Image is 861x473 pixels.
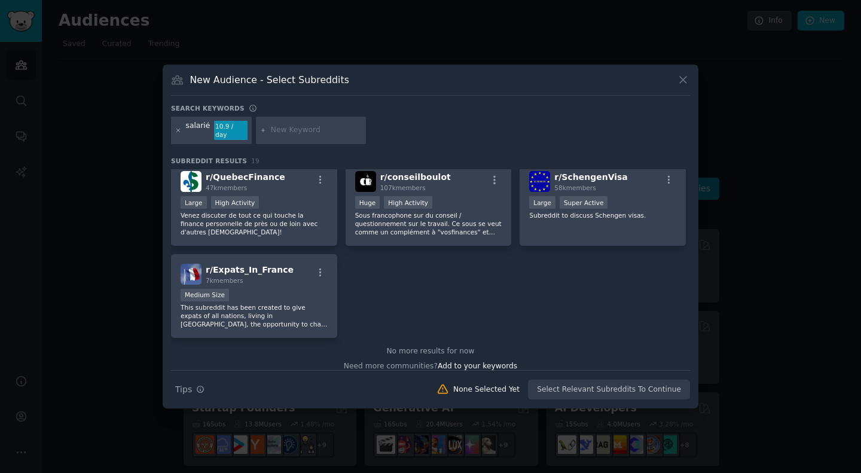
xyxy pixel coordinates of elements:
[206,265,294,274] span: r/ Expats_In_France
[529,171,550,192] img: SchengenVisa
[384,196,432,209] div: High Activity
[529,211,676,219] p: Subreddit to discuss Schengen visas.
[380,184,426,191] span: 107k members
[206,277,243,284] span: 7k members
[171,104,245,112] h3: Search keywords
[251,157,259,164] span: 19
[438,362,517,370] span: Add to your keywords
[181,211,328,236] p: Venez discuter de tout ce qui touche la finance personnelle de près ou de loin avec d'autres [DEM...
[171,157,247,165] span: Subreddit Results
[171,357,690,372] div: Need more communities?
[355,171,376,192] img: conseilboulot
[271,125,362,136] input: New Keyword
[214,121,248,140] div: 10.9 / day
[181,289,229,301] div: Medium Size
[186,121,210,140] div: salarié
[206,172,285,182] span: r/ QuebecFinance
[453,384,520,395] div: None Selected Yet
[211,196,259,209] div: High Activity
[190,74,349,86] h3: New Audience - Select Subreddits
[529,196,555,209] div: Large
[560,196,608,209] div: Super Active
[171,346,690,357] div: No more results for now
[181,264,201,285] img: Expats_In_France
[206,184,247,191] span: 47k members
[181,196,207,209] div: Large
[175,383,192,396] span: Tips
[171,379,209,400] button: Tips
[554,172,628,182] span: r/ SchengenVisa
[181,303,328,328] p: This subreddit has been created to give expats of all nations, living in [GEOGRAPHIC_DATA], the o...
[181,171,201,192] img: QuebecFinance
[355,196,380,209] div: Huge
[380,172,451,182] span: r/ conseilboulot
[554,184,596,191] span: 58k members
[355,211,502,236] p: Sous francophone sur du conseil / questionnement sur le travail. Ce sous se veut comme un complém...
